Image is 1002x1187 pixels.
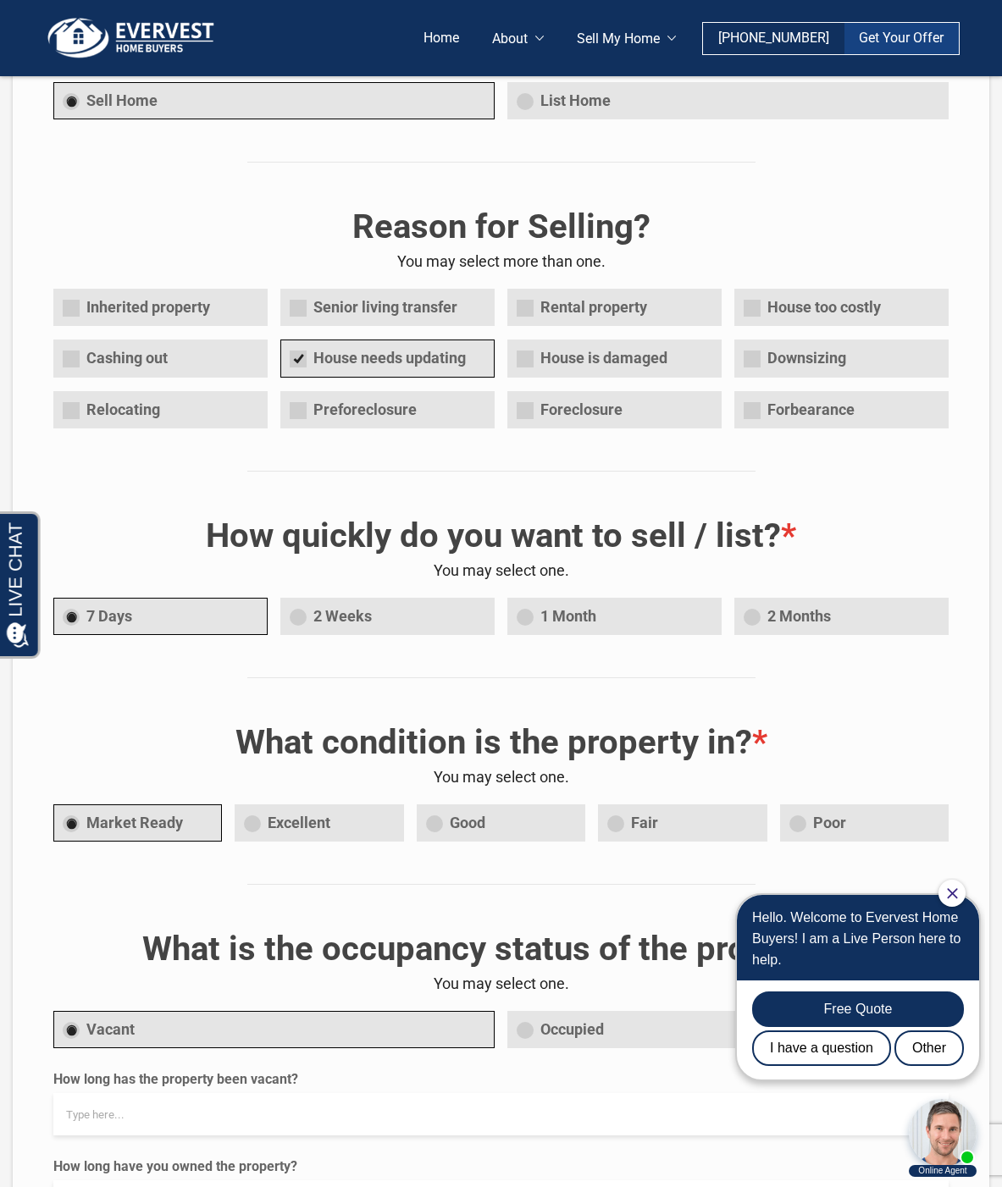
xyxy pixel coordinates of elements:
[53,1011,495,1049] span: Vacant
[53,558,949,584] p: You may select one.
[53,927,949,971] h2: What is the occupancy status of the property?
[718,30,829,46] span: [PHONE_NUMBER]
[53,1069,949,1090] label: How long has the property been vacant?
[714,878,985,1179] iframe: Chat Invitation
[53,249,949,275] p: You may select more than one.
[417,804,585,842] span: Good
[844,23,959,54] a: Get Your Offer
[780,804,949,842] span: Poor
[42,14,136,35] span: Opens a chat window
[53,1093,949,1135] input: Type here...
[598,804,767,842] span: Fair
[280,340,495,378] span: House needs updating
[53,804,222,842] span: Market Ready
[53,598,268,636] span: 7 Days
[53,205,949,249] h2: Reason for Selling?
[560,23,692,54] a: Sell My Home
[42,17,220,59] img: logo.png
[507,598,722,636] span: 1 Month
[507,289,722,327] span: Rental property
[53,391,268,429] span: Relocating
[280,289,495,327] span: Senior living transfer
[407,23,475,54] a: Home
[53,340,268,378] span: Cashing out
[475,23,560,54] a: About
[235,804,403,842] span: Excellent
[53,514,949,558] h2: How quickly do you want to sell / list?
[734,598,949,636] span: 2 Months
[734,391,949,429] span: Forbearance
[53,971,949,997] p: You may select one.
[507,340,722,378] span: House is damaged
[507,82,949,120] span: List Home
[280,598,495,636] span: 2 Weeks
[53,82,495,120] span: Sell Home
[53,1157,949,1177] label: How long have you owned the property?
[507,1011,949,1049] span: Occupied
[703,23,844,54] a: [PHONE_NUMBER]
[53,720,949,765] h2: What condition is the property in?
[53,765,949,791] p: You may select one.
[734,289,949,327] span: House too costly
[53,289,268,327] span: Inherited property
[280,391,495,429] span: Preforeclosure
[507,391,722,429] span: Foreclosure
[734,340,949,378] span: Downsizing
